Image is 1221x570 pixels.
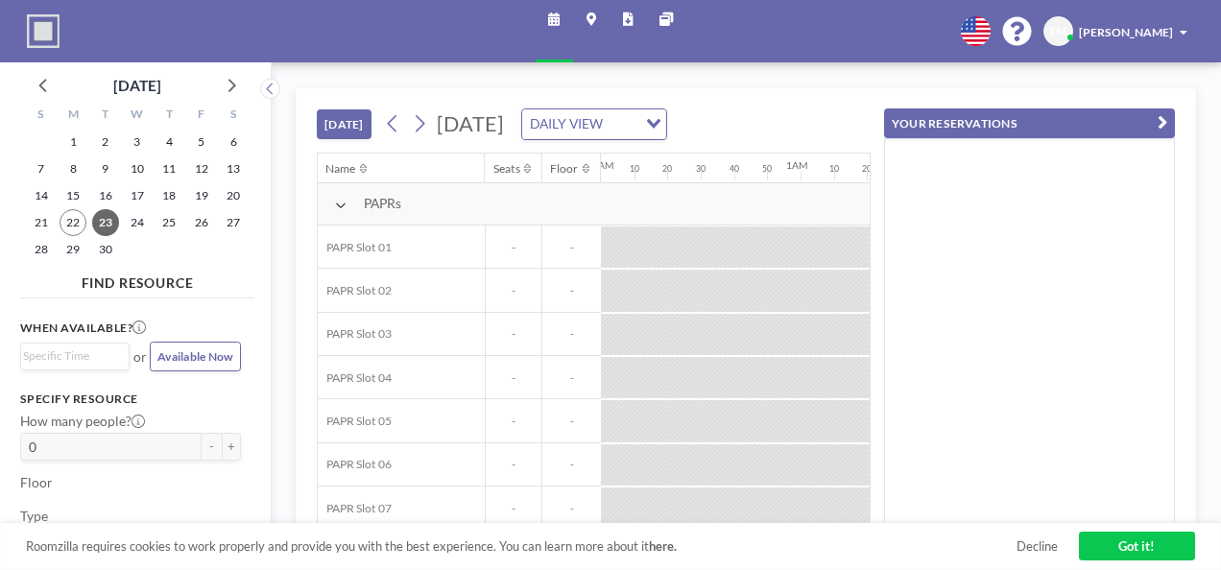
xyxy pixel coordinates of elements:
[220,209,247,236] span: Saturday, September 27, 2025
[156,182,182,209] span: Thursday, September 18, 2025
[89,104,121,129] div: T
[60,155,86,182] span: Monday, September 8, 2025
[28,182,55,209] span: Sunday, September 14, 2025
[150,342,241,371] button: Available Now
[60,236,86,263] span: Monday, September 29, 2025
[1017,538,1058,554] a: Decline
[526,113,606,135] span: DAILY VIEW
[124,155,151,182] span: Wednesday, September 10, 2025
[220,182,247,209] span: Saturday, September 20, 2025
[318,501,392,515] span: PAPR Slot 07
[649,538,677,554] a: here.
[113,72,161,99] div: [DATE]
[220,129,247,155] span: Saturday, September 6, 2025
[696,164,706,175] div: 30
[20,508,48,524] label: Type
[542,370,601,385] span: -
[60,209,86,236] span: Monday, September 22, 2025
[1049,24,1066,38] span: TM
[121,104,153,129] div: W
[27,14,60,48] img: organization-logo
[20,474,53,490] label: Floor
[23,347,119,366] input: Search for option
[20,392,242,406] h3: Specify resource
[218,104,250,129] div: S
[493,161,520,176] div: Seats
[486,414,542,428] span: -
[542,414,601,428] span: -
[542,283,601,297] span: -
[318,414,392,428] span: PAPR Slot 05
[318,457,392,471] span: PAPR Slot 06
[124,209,151,236] span: Wednesday, September 24, 2025
[318,283,392,297] span: PAPR Slot 02
[220,155,247,182] span: Saturday, September 13, 2025
[1079,532,1195,560] a: Got it!
[542,501,601,515] span: -
[157,349,233,364] span: Available Now
[92,155,119,182] span: Tuesday, September 9, 2025
[188,129,215,155] span: Friday, September 5, 2025
[188,182,215,209] span: Friday, September 19, 2025
[318,240,392,254] span: PAPR Slot 01
[1079,25,1173,39] span: [PERSON_NAME]
[486,240,542,254] span: -
[608,113,634,135] input: Search for option
[156,209,182,236] span: Thursday, September 25, 2025
[133,348,147,365] span: or
[522,109,666,139] div: Search for option
[185,104,217,129] div: F
[730,164,739,175] div: 40
[20,413,145,429] label: How many people?
[786,159,808,172] div: 1AM
[862,164,872,175] div: 20
[57,104,88,129] div: M
[188,209,215,236] span: Friday, September 26, 2025
[542,457,601,471] span: -
[222,433,242,461] button: +
[550,161,578,176] div: Floor
[542,326,601,341] span: -
[156,155,182,182] span: Thursday, September 11, 2025
[124,129,151,155] span: Wednesday, September 3, 2025
[486,457,542,471] span: -
[325,161,355,176] div: Name
[28,236,55,263] span: Sunday, September 28, 2025
[829,164,839,175] div: 10
[20,268,254,291] h4: FIND RESOURCE
[28,155,55,182] span: Sunday, September 7, 2025
[26,538,1017,554] span: Roomzilla requires cookies to work properly and provide you with the best experience. You can lea...
[60,182,86,209] span: Monday, September 15, 2025
[202,433,222,461] button: -
[92,236,119,263] span: Tuesday, September 30, 2025
[486,501,542,515] span: -
[28,209,55,236] span: Sunday, September 21, 2025
[630,164,639,175] div: 10
[92,129,119,155] span: Tuesday, September 2, 2025
[486,326,542,341] span: -
[92,182,119,209] span: Tuesday, September 16, 2025
[156,129,182,155] span: Thursday, September 4, 2025
[762,164,772,175] div: 50
[486,370,542,385] span: -
[437,111,504,136] span: [DATE]
[884,108,1175,138] button: YOUR RESERVATIONS
[60,129,86,155] span: Monday, September 1, 2025
[364,195,401,211] span: PAPRs
[542,240,601,254] span: -
[486,283,542,297] span: -
[188,155,215,182] span: Friday, September 12, 2025
[92,209,119,236] span: Tuesday, September 23, 2025
[21,344,130,369] div: Search for option
[318,326,392,341] span: PAPR Slot 03
[317,109,371,139] button: [DATE]
[318,370,392,385] span: PAPR Slot 04
[662,164,672,175] div: 20
[154,104,185,129] div: T
[124,182,151,209] span: Wednesday, September 17, 2025
[25,104,57,129] div: S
